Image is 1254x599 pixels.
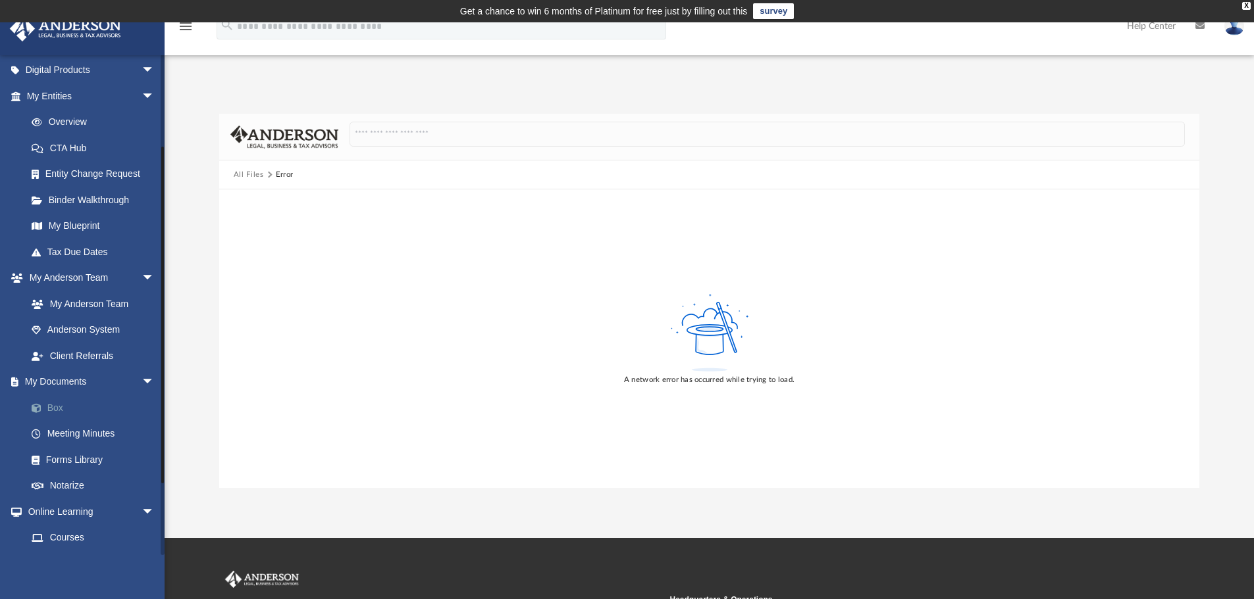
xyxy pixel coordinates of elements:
a: Video Training [18,550,161,577]
a: Courses [18,525,168,551]
input: Search files and folders [350,122,1185,147]
img: Anderson Advisors Platinum Portal [222,571,301,588]
img: Anderson Advisors Platinum Portal [6,16,125,41]
a: Notarize [18,473,174,499]
a: My Entitiesarrow_drop_down [9,83,174,109]
a: Entity Change Request [18,161,174,187]
a: Forms Library [18,446,168,473]
img: User Pic [1224,16,1244,36]
span: arrow_drop_down [142,369,168,396]
div: Get a chance to win 6 months of Platinum for free just by filling out this [460,3,748,19]
a: survey [753,3,794,19]
a: Tax Due Dates [18,239,174,265]
a: Box [18,395,174,421]
span: arrow_drop_down [142,265,168,292]
div: A network error has occurred while trying to load. [624,374,795,386]
div: Error [276,169,293,181]
span: arrow_drop_down [142,498,168,525]
button: All Files [234,169,264,181]
a: CTA Hub [18,135,174,161]
a: Digital Productsarrow_drop_down [9,57,174,84]
a: Meeting Minutes [18,421,174,447]
a: Overview [18,109,174,135]
a: menu [178,25,194,34]
a: Binder Walkthrough [18,187,174,213]
a: Anderson System [18,317,168,343]
div: close [1242,2,1251,10]
a: Online Learningarrow_drop_down [9,498,168,525]
i: menu [178,18,194,34]
a: My Anderson Team [18,291,161,317]
i: search [220,18,234,32]
span: arrow_drop_down [142,83,168,110]
span: arrow_drop_down [142,57,168,84]
a: My Blueprint [18,213,168,239]
a: My Anderson Teamarrow_drop_down [9,265,168,291]
a: Client Referrals [18,343,168,369]
a: My Documentsarrow_drop_down [9,369,174,395]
